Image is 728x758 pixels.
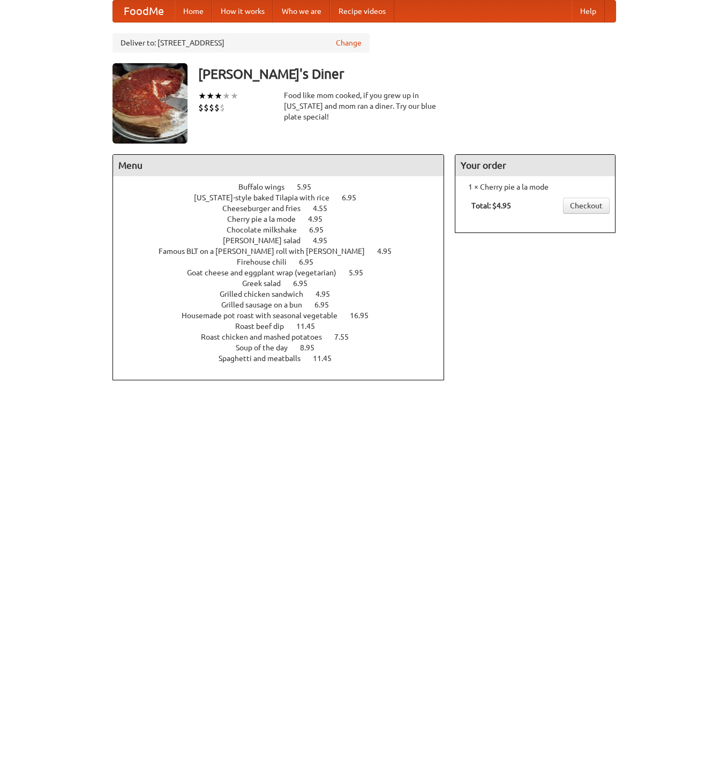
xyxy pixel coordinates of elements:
[299,258,324,266] span: 6.95
[237,258,333,266] a: Firehouse chili 6.95
[284,90,445,122] div: Food like mom cooked, if you grew up in [US_STATE] and mom ran a diner. Try our blue plate special!
[112,63,187,144] img: angular.jpg
[330,1,394,22] a: Recipe videos
[227,215,306,223] span: Cherry pie a la mode
[313,354,342,363] span: 11.45
[242,279,291,288] span: Greek salad
[206,90,214,102] li: ★
[235,322,295,331] span: Roast beef dip
[300,343,325,352] span: 8.95
[220,290,350,298] a: Grilled chicken sandwich 4.95
[220,290,314,298] span: Grilled chicken sandwich
[336,37,362,48] a: Change
[236,343,298,352] span: Soup of the day
[214,102,220,114] li: $
[214,90,222,102] li: ★
[198,90,206,102] li: ★
[175,1,212,22] a: Home
[159,247,376,256] span: Famous BLT on a [PERSON_NAME] roll with [PERSON_NAME]
[220,102,225,114] li: $
[223,236,311,245] span: [PERSON_NAME] salad
[237,258,297,266] span: Firehouse chili
[222,204,347,213] a: Cheeseburger and fries 4.55
[314,301,340,309] span: 6.95
[113,155,444,176] h4: Menu
[227,215,342,223] a: Cherry pie a la mode 4.95
[222,90,230,102] li: ★
[159,247,411,256] a: Famous BLT on a [PERSON_NAME] roll with [PERSON_NAME] 4.95
[461,182,610,192] li: 1 × Cherry pie a la mode
[297,183,322,191] span: 5.95
[204,102,209,114] li: $
[201,333,333,341] span: Roast chicken and mashed potatoes
[212,1,273,22] a: How it works
[227,226,307,234] span: Chocolate milkshake
[112,33,370,52] div: Deliver to: [STREET_ADDRESS]
[238,183,331,191] a: Buffalo wings 5.95
[194,193,376,202] a: [US_STATE]-style baked Tilapia with rice 6.95
[349,268,374,277] span: 5.95
[334,333,359,341] span: 7.55
[113,1,175,22] a: FoodMe
[198,102,204,114] li: $
[455,155,615,176] h4: Your order
[238,183,295,191] span: Buffalo wings
[296,322,326,331] span: 11.45
[222,204,311,213] span: Cheeseburger and fries
[219,354,351,363] a: Spaghetti and meatballs 11.45
[235,322,335,331] a: Roast beef dip 11.45
[563,198,610,214] a: Checkout
[316,290,341,298] span: 4.95
[308,215,333,223] span: 4.95
[223,236,347,245] a: [PERSON_NAME] salad 4.95
[350,311,379,320] span: 16.95
[309,226,334,234] span: 6.95
[273,1,330,22] a: Who we are
[194,193,340,202] span: [US_STATE]-style baked Tilapia with rice
[236,343,334,352] a: Soup of the day 8.95
[572,1,605,22] a: Help
[313,236,338,245] span: 4.95
[219,354,311,363] span: Spaghetti and meatballs
[182,311,388,320] a: Housemade pot roast with seasonal vegetable 16.95
[227,226,343,234] a: Chocolate milkshake 6.95
[471,201,511,210] b: Total: $4.95
[313,204,338,213] span: 4.55
[182,311,348,320] span: Housemade pot roast with seasonal vegetable
[209,102,214,114] li: $
[221,301,349,309] a: Grilled sausage on a bun 6.95
[187,268,383,277] a: Goat cheese and eggplant wrap (vegetarian) 5.95
[377,247,402,256] span: 4.95
[242,279,327,288] a: Greek salad 6.95
[221,301,313,309] span: Grilled sausage on a bun
[293,279,318,288] span: 6.95
[198,63,616,85] h3: [PERSON_NAME]'s Diner
[201,333,369,341] a: Roast chicken and mashed potatoes 7.55
[187,268,347,277] span: Goat cheese and eggplant wrap (vegetarian)
[230,90,238,102] li: ★
[342,193,367,202] span: 6.95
